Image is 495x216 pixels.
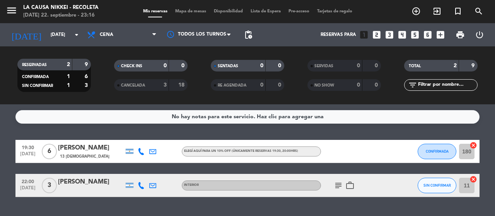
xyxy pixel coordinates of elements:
span: Elegí aquí para un 10% OFF (Únicamente reservas 19:30, 20:00hrs) [184,150,298,153]
span: Disponibilidad [210,9,247,14]
i: looks_6 [423,30,433,40]
span: SERVIDAS [314,64,333,68]
strong: 2 [67,62,70,67]
span: Pre-acceso [285,9,313,14]
strong: 0 [375,63,379,68]
strong: 0 [278,82,283,88]
strong: 0 [260,82,263,88]
strong: 0 [357,63,360,68]
span: 3 [42,178,57,193]
span: print [456,30,465,39]
i: looks_3 [384,30,394,40]
i: add_circle_outline [411,7,421,16]
div: La Causa Nikkei - Recoleta [23,4,99,12]
i: work_outline [345,181,355,190]
span: Cena [100,32,113,37]
i: [DATE] [6,26,47,43]
span: RESERVADAS [22,63,47,67]
button: menu [6,5,17,19]
i: looks_4 [397,30,407,40]
button: CONFIRMADA [418,144,456,159]
span: TOTAL [409,64,421,68]
span: Lista de Espera [247,9,285,14]
i: looks_one [359,30,369,40]
strong: 2 [454,63,457,68]
span: SIN CONFIRMAR [423,183,451,187]
button: SIN CONFIRMAR [418,178,456,193]
strong: 0 [181,63,186,68]
span: Reservas para [321,32,356,37]
span: [DATE] [18,151,38,160]
i: cancel [469,175,477,183]
span: INTERIOR [184,184,199,187]
span: CONFIRMADA [426,149,449,153]
span: 13 [DEMOGRAPHIC_DATA] [60,153,109,160]
i: search [474,7,483,16]
span: CONFIRMADA [22,75,49,79]
strong: 1 [67,83,70,88]
span: NO SHOW [314,83,334,87]
div: [PERSON_NAME] [58,143,124,153]
strong: 0 [164,63,167,68]
i: cancel [469,141,477,149]
strong: 0 [260,63,263,68]
i: looks_two [372,30,382,40]
i: looks_5 [410,30,420,40]
i: exit_to_app [432,7,442,16]
span: 19:30 [18,143,38,151]
i: menu [6,5,17,16]
span: CHECK INS [121,64,142,68]
strong: 0 [357,82,360,88]
i: subject [334,181,343,190]
strong: 3 [164,82,167,88]
strong: 0 [278,63,283,68]
div: LOG OUT [470,23,489,46]
span: SIN CONFIRMAR [22,84,53,88]
div: [DATE] 22. septiembre - 23:16 [23,12,99,19]
strong: 3 [85,83,89,88]
i: power_settings_new [475,30,484,39]
strong: 6 [85,74,89,79]
span: Mis reservas [139,9,171,14]
strong: 0 [375,82,379,88]
span: 6 [42,144,57,159]
span: CANCELADA [121,83,145,87]
i: arrow_drop_down [72,30,81,39]
strong: 18 [178,82,186,88]
span: pending_actions [244,30,253,39]
span: Tarjetas de regalo [313,9,356,14]
i: filter_list [408,80,417,90]
span: 22:00 [18,177,38,185]
strong: 1 [67,74,70,79]
span: SENTADAS [218,64,238,68]
span: Mapa de mesas [171,9,210,14]
div: [PERSON_NAME] [58,177,124,187]
span: RE AGENDADA [218,83,246,87]
strong: 9 [471,63,476,68]
span: [DATE] [18,185,38,194]
strong: 9 [85,62,89,67]
input: Filtrar por nombre... [417,81,477,89]
i: turned_in_not [453,7,463,16]
i: add_box [435,30,445,40]
div: No hay notas para este servicio. Haz clic para agregar una [172,112,324,121]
